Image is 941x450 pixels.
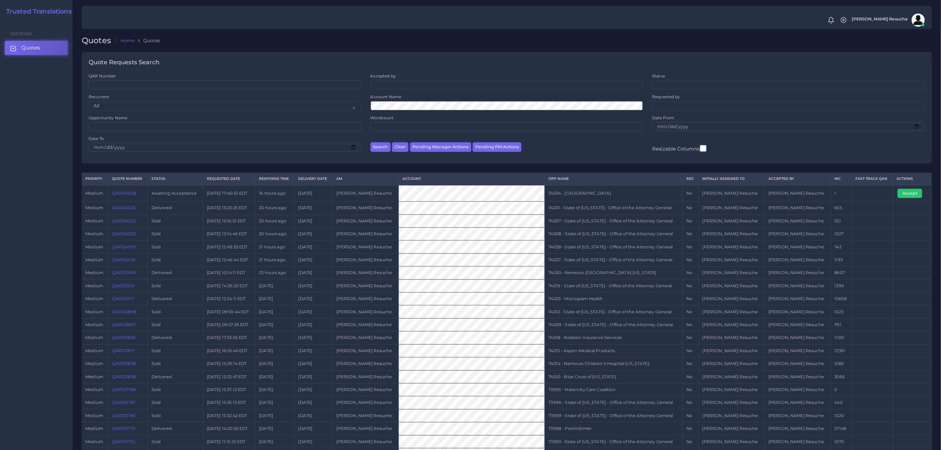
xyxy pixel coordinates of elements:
td: [PERSON_NAME] Resuche [765,357,831,370]
button: Accept [898,189,922,198]
td: [PERSON_NAME] Resuche [699,267,765,279]
td: No [683,357,699,370]
td: [DATE] [294,305,333,318]
td: Sold [148,240,203,253]
td: [PERSON_NAME] Resuche [765,422,831,435]
td: [DATE] [294,318,333,331]
td: 1207 [831,228,852,240]
a: [PERSON_NAME] Resucheavatar [849,14,927,27]
td: [DATE] 12:49:33 EDT [203,240,255,253]
td: [PERSON_NAME] Resuche [333,240,399,253]
td: 1020 [831,409,852,422]
td: [PERSON_NAME] Resuche [699,396,765,409]
td: [DATE] [255,409,294,422]
td: [PERSON_NAME] Resuche [333,318,399,331]
td: [PERSON_NAME] Resuche [333,228,399,240]
td: 791 [831,318,852,331]
td: 440 [831,396,852,409]
a: QAR123898 [112,309,136,314]
td: [DATE] 12:24:11 EDT [203,293,255,305]
td: [PERSON_NAME] Resuche [765,370,831,383]
a: QAR123996 [112,270,136,275]
td: 57148 [831,422,852,435]
td: [DATE] 10:14:11 EDT [203,267,255,279]
td: [DATE] [255,318,294,331]
td: 655 [831,202,852,214]
td: [DATE] [255,279,294,292]
span: medium [85,400,103,405]
td: [PERSON_NAME] Resuche [765,185,831,202]
td: 74034 - [GEOGRAPHIC_DATA] [545,185,683,202]
td: [PERSON_NAME] Resuche [333,279,399,292]
th: Delivery Date [294,173,333,185]
td: [DATE] 13:20:25 EDT [203,202,255,214]
td: No [683,318,699,331]
td: 1 [831,185,852,202]
span: medium [85,270,103,275]
td: [PERSON_NAME] Resuche [765,293,831,305]
td: [PERSON_NAME] Resuche [699,435,765,448]
td: 20 hours ago [255,228,294,240]
td: Sold [148,279,203,292]
td: 74028 - State of [US_STATE] - Office of the Attorney General [545,240,683,253]
td: 74012 - State of [US_STATE] - Office of the Attorney General [545,305,683,318]
td: [DATE] [294,344,333,357]
a: QAR124022 [112,231,136,236]
a: QAR123858 [112,361,136,366]
td: [DATE] 15:35:13 EDT [203,396,255,409]
td: 16 hours ago [255,185,294,202]
td: [DATE] 12:33:47 EDT [203,370,255,383]
td: [DATE] [255,293,294,305]
span: Quotes [21,44,40,51]
td: [PERSON_NAME] Resuche [765,253,831,266]
label: Date From [652,115,674,121]
td: No [683,331,699,344]
td: [DATE] [294,202,333,214]
th: REC [683,173,699,185]
td: [PERSON_NAME] Resuche [699,370,765,383]
td: No [683,253,699,266]
td: Delivered [148,293,203,305]
td: [DATE] [294,396,333,409]
td: [PERSON_NAME] Resuche [333,383,399,396]
span: medium [85,244,103,249]
td: [DATE] [255,344,294,357]
td: No [683,185,699,202]
td: [DATE] [255,357,294,370]
td: No [683,370,699,383]
label: Requested by [652,94,680,99]
td: [PERSON_NAME] Resuche [765,305,831,318]
a: Trusted Translations [2,8,72,15]
td: [PERSON_NAME] Resuche [699,293,765,305]
td: [PERSON_NAME] Resuche [765,202,831,214]
td: No [683,409,699,422]
td: [DATE] 09:57:26 EDT [203,318,255,331]
td: Sold [148,214,203,227]
li: Quotes [135,37,160,44]
td: [PERSON_NAME] Resuche [765,214,831,227]
h4: Quote Requests Search [89,59,159,66]
th: Requested Date [203,173,255,185]
td: [PERSON_NAME] Resuche [699,240,765,253]
td: No [683,214,699,227]
td: [DATE] [294,267,333,279]
td: No [683,293,699,305]
td: [DATE] 16:10:40 EDT [203,344,255,357]
td: [PERSON_NAME] Resuche [699,228,765,240]
td: [DATE] [294,228,333,240]
td: [PERSON_NAME] Resuche [333,344,399,357]
span: medium [85,374,103,379]
td: 74023 - Monogram Health [545,293,683,305]
span: medium [85,348,103,353]
label: Opportunity Name [89,115,127,121]
td: 74027 - State of [US_STATE] - Office of the Attorney General [545,253,683,266]
td: [PERSON_NAME] Resuche [699,357,765,370]
td: 1085 [831,357,852,370]
td: [DATE] [294,435,333,448]
td: [PERSON_NAME] Resuche [765,331,831,344]
td: No [683,422,699,435]
td: 10668 [831,293,852,305]
td: Sold [148,344,203,357]
a: Quotes [5,41,68,55]
td: [DATE] 11:15:25 EDT [203,435,255,448]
